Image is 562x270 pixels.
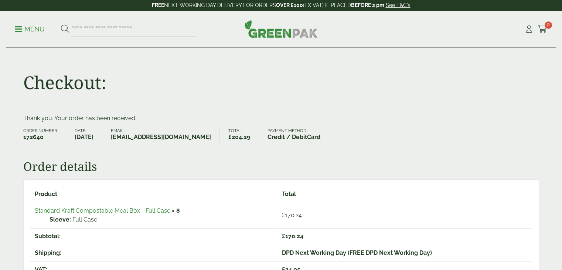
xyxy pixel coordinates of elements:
h2: Order details [23,159,539,173]
strong: 172640 [23,133,58,142]
li: Email: [111,129,220,142]
a: Standard Kraft Compostable Meal Box - Full Case [35,207,170,214]
span: £ [228,134,232,141]
a: 0 [538,24,547,35]
li: Date: [75,129,102,142]
th: Subtotal: [30,228,277,244]
strong: [EMAIL_ADDRESS][DOMAIN_NAME] [111,133,211,142]
strong: Credit / DebitCard [268,133,320,142]
p: Thank you. Your order has been received. [23,114,539,123]
strong: OVER £100 [276,2,303,8]
span: £ [282,233,285,240]
span: 170.24 [282,233,303,240]
li: Payment method: [268,129,329,142]
strong: FREE [152,2,164,8]
li: Order number: [23,129,67,142]
strong: Sleeve: [50,215,71,224]
strong: × 8 [172,207,180,214]
p: Full Case [50,215,273,224]
td: DPD Next Working Day (FREE DPD Next Working Day) [277,245,532,261]
li: Total: [228,129,259,142]
bdi: 170.24 [282,212,302,219]
i: My Account [524,26,534,33]
span: £ [282,212,285,219]
bdi: 204.29 [228,134,250,141]
span: 0 [545,21,552,29]
strong: BEFORE 2 pm [351,2,384,8]
th: Total [277,186,532,202]
i: Cart [538,26,547,33]
a: See T&C's [386,2,411,8]
a: Menu [15,25,45,32]
th: Product [30,186,277,202]
strong: [DATE] [75,133,93,142]
th: Shipping: [30,245,277,261]
h1: Checkout: [23,72,106,93]
img: GreenPak Supplies [245,20,318,38]
p: Menu [15,25,45,34]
